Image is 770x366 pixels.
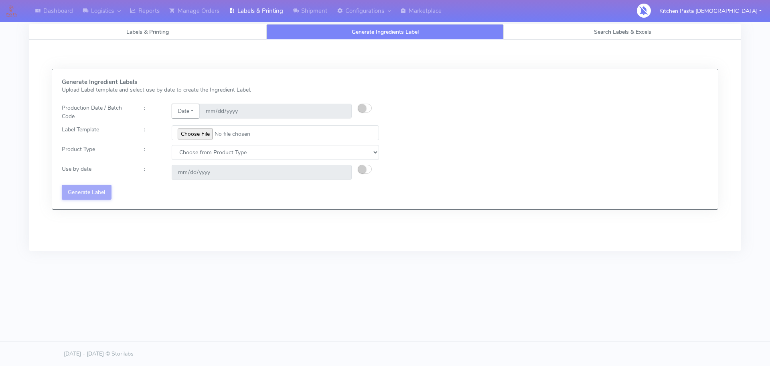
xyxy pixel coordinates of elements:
span: Labels & Printing [126,28,169,36]
div: : [138,145,165,160]
div: Label Template [56,125,138,140]
button: Generate Label [62,185,111,200]
div: : [138,104,165,121]
h5: Generate Ingredient Labels [62,79,379,86]
button: Kitchen Pasta [DEMOGRAPHIC_DATA] [653,3,768,19]
ul: Tabs [29,24,741,40]
div: Product Type [56,145,138,160]
div: : [138,165,165,180]
div: Production Date / Batch Code [56,104,138,121]
div: Use by date [56,165,138,180]
button: Date [172,104,199,119]
p: Upload Label template and select use by date to create the Ingredient Label. [62,86,379,94]
div: : [138,125,165,140]
span: Search Labels & Excels [594,28,651,36]
span: Generate Ingredients Label [352,28,419,36]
